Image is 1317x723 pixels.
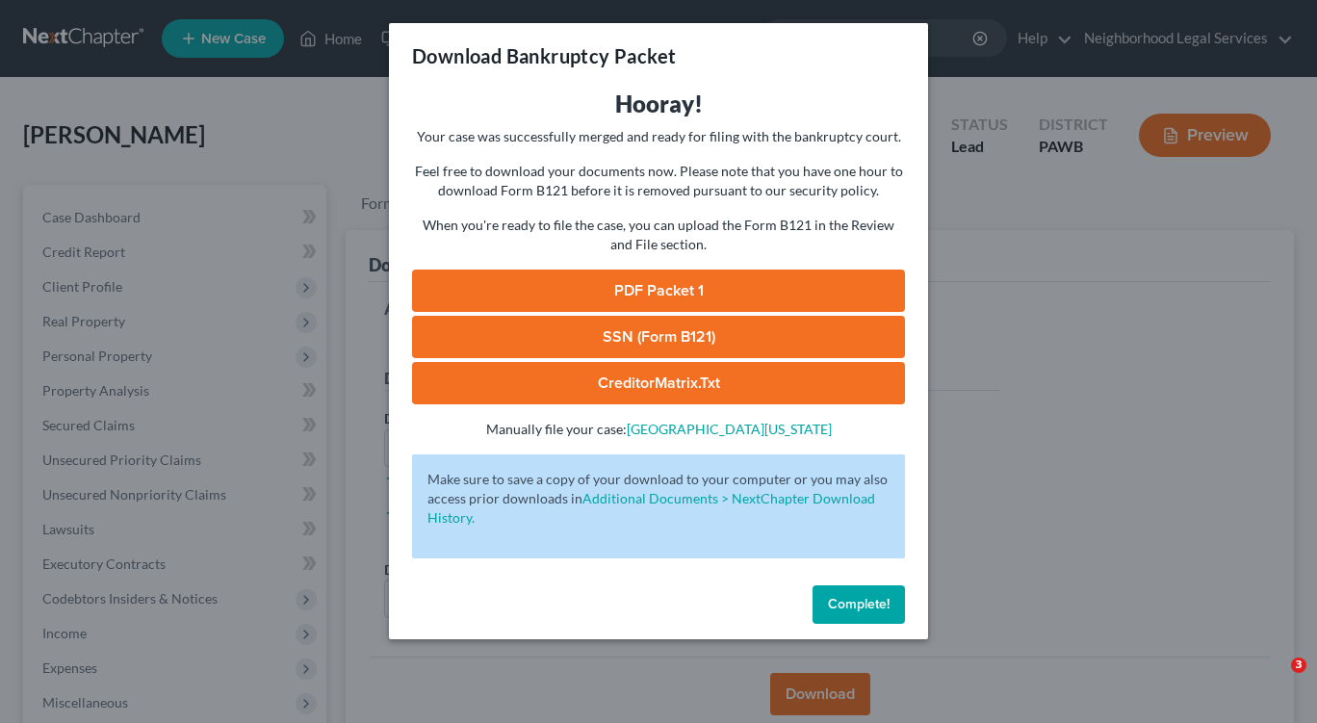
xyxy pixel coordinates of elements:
[412,89,905,119] h3: Hooray!
[412,316,905,358] a: SSN (Form B121)
[1252,658,1298,704] iframe: Intercom live chat
[412,420,905,439] p: Manually file your case:
[412,270,905,312] a: PDF Packet 1
[412,362,905,404] a: CreditorMatrix.txt
[412,162,905,200] p: Feel free to download your documents now. Please note that you have one hour to download Form B12...
[427,490,875,526] a: Additional Documents > NextChapter Download History.
[828,596,890,612] span: Complete!
[1291,658,1306,673] span: 3
[412,216,905,254] p: When you're ready to file the case, you can upload the Form B121 in the Review and File section.
[412,127,905,146] p: Your case was successfully merged and ready for filing with the bankruptcy court.
[627,421,832,437] a: [GEOGRAPHIC_DATA][US_STATE]
[813,585,905,624] button: Complete!
[412,42,676,69] h3: Download Bankruptcy Packet
[427,470,890,528] p: Make sure to save a copy of your download to your computer or you may also access prior downloads in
